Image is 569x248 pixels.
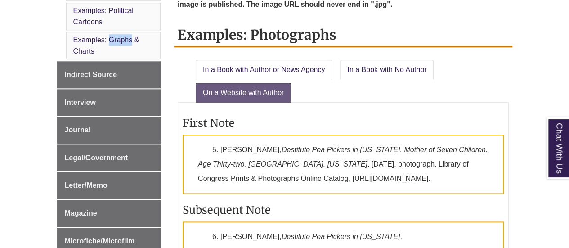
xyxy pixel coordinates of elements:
em: Destitute Pea Pickers in [US_STATE] [282,233,400,240]
span: Letter/Memo [65,181,108,189]
span: Magazine [65,209,97,217]
span: Journal [65,126,91,134]
a: Legal/Government [57,144,161,171]
span: Indirect Source [65,71,117,78]
h3: Subsequent Note [183,203,504,217]
a: Interview [57,89,161,116]
h3: First Note [183,116,504,130]
span: Interview [65,99,96,106]
a: On a Website with Author [196,83,291,103]
span: Microfiche/Microfilm [65,237,135,245]
em: Destitute Pea Pickers in [US_STATE]. Mother of Seven Children. Age Thirty-two. [GEOGRAPHIC_DATA],... [198,146,488,168]
a: In a Book with No Author [340,60,434,80]
a: Journal [57,117,161,144]
p: 5. [PERSON_NAME], , [DATE], photograph, Library of Congress Prints & Photographs Online Catalog, ... [183,135,504,194]
a: Examples: Political Cartoons [73,7,134,26]
a: Examples: Graphs & Charts [73,36,139,55]
span: Legal/Government [65,154,128,162]
h2: Examples: Photographs [174,23,512,47]
a: In a Book with Author or News Agency [196,60,332,80]
a: Letter/Memo [57,172,161,199]
a: Magazine [57,200,161,227]
a: Indirect Source [57,61,161,88]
